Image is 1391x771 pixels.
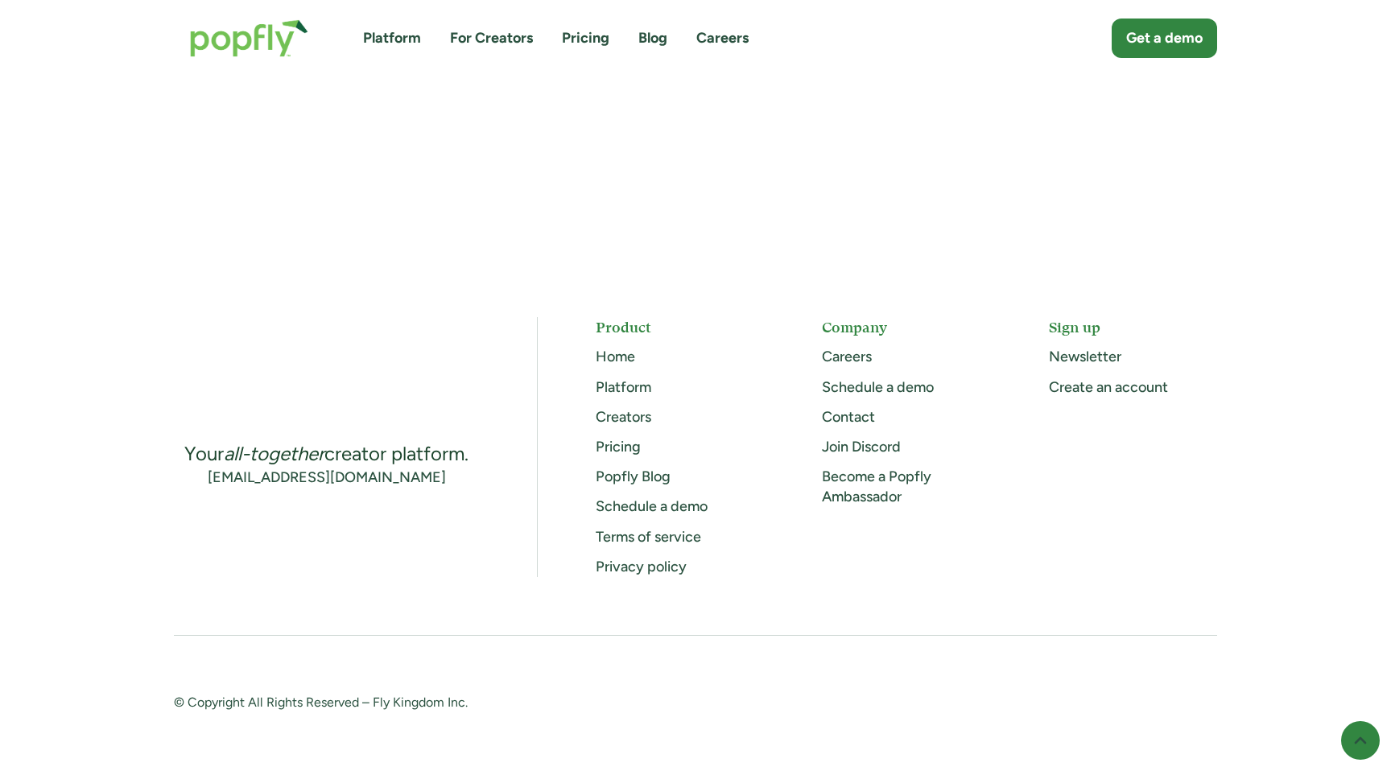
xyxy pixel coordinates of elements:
a: Home [596,348,635,365]
a: [EMAIL_ADDRESS][DOMAIN_NAME] [208,468,446,488]
div: © Copyright All Rights Reserved – Fly Kingdom Inc. [174,694,667,714]
a: Join Discord [822,438,901,456]
a: Popfly Blog [596,468,671,485]
a: Privacy policy [596,558,687,575]
a: Pricing [596,438,641,456]
a: Contact [822,408,875,426]
a: Pricing [562,28,609,48]
a: Platform [596,378,651,396]
em: all-together [224,442,324,465]
a: Platform [363,28,421,48]
a: For Creators [450,28,533,48]
a: Get a demo [1112,19,1217,58]
a: Schedule a demo [822,378,934,396]
h5: Sign up [1049,317,1217,337]
a: Schedule a demo [596,497,708,515]
a: Careers [696,28,749,48]
h5: Company [822,317,990,337]
a: Terms of service [596,528,701,546]
a: Create an account [1049,378,1168,396]
a: Creators [596,408,651,426]
a: Careers [822,348,872,365]
a: home [174,3,324,73]
div: Your creator platform. [184,441,468,467]
a: Newsletter [1049,348,1121,365]
div: Get a demo [1126,28,1203,48]
a: Blog [638,28,667,48]
a: Become a Popfly Ambassador [822,468,931,505]
h5: Product [596,317,764,337]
